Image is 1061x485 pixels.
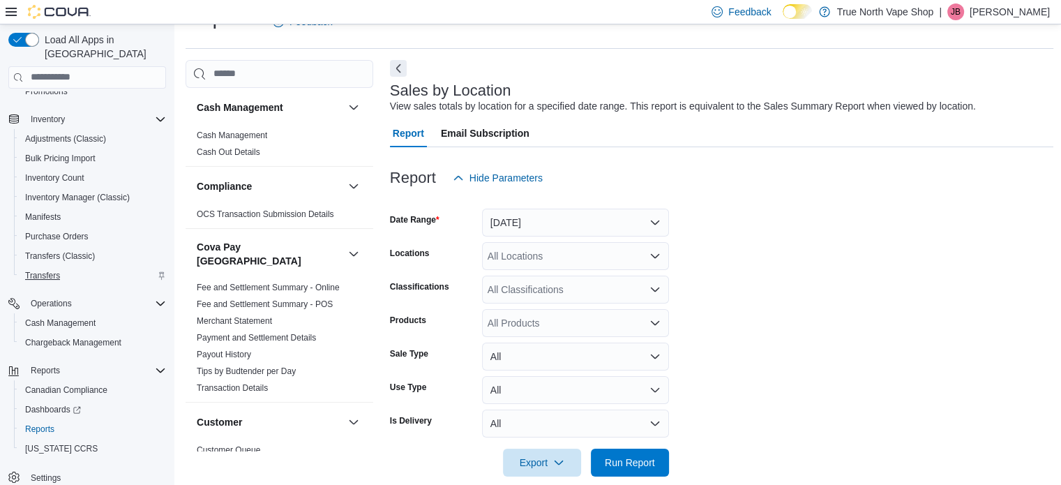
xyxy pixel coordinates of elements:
span: Inventory Manager (Classic) [20,189,166,206]
button: Operations [3,294,172,313]
a: Inventory Count [20,170,90,186]
span: Customer Queue [197,445,260,456]
label: Use Type [390,382,426,393]
button: Inventory [25,111,70,128]
button: Cash Management [345,99,362,116]
a: Chargeback Management [20,334,127,351]
button: Cash Management [14,313,172,333]
a: Dashboards [20,401,86,418]
button: Cova Pay [GEOGRAPHIC_DATA] [345,246,362,262]
span: Tips by Budtender per Day [197,366,296,377]
div: Jeff Butcher [947,3,964,20]
span: Reports [20,421,166,438]
a: Cash Management [197,130,267,140]
a: Transfers (Classic) [20,248,100,264]
button: Hide Parameters [447,164,548,192]
span: Promotions [25,86,68,97]
input: Dark Mode [783,4,812,19]
div: Cash Management [186,127,373,166]
button: Reports [25,362,66,379]
span: Bulk Pricing Import [25,153,96,164]
span: Bulk Pricing Import [20,150,166,167]
button: Inventory Manager (Classic) [14,188,172,207]
button: Cova Pay [GEOGRAPHIC_DATA] [197,240,343,268]
a: Customer Queue [197,445,260,455]
button: Open list of options [649,284,661,295]
span: Chargeback Management [25,337,121,348]
div: Cova Pay [GEOGRAPHIC_DATA] [186,279,373,402]
button: Reports [3,361,172,380]
h3: Compliance [197,179,252,193]
span: [US_STATE] CCRS [25,443,98,454]
span: Transfers [20,267,166,284]
a: [US_STATE] CCRS [20,440,103,457]
img: Cova [28,5,91,19]
button: Run Report [591,449,669,477]
span: Reports [25,424,54,435]
a: Canadian Compliance [20,382,113,398]
a: Tips by Budtender per Day [197,366,296,376]
span: Chargeback Management [20,334,166,351]
h3: Report [390,170,436,186]
span: OCS Transaction Submission Details [197,209,334,220]
p: [PERSON_NAME] [970,3,1050,20]
button: Operations [25,295,77,312]
span: Washington CCRS [20,440,166,457]
button: All [482,410,669,438]
a: Promotions [20,83,73,100]
span: Email Subscription [441,119,529,147]
span: Run Report [605,456,655,470]
p: | [939,3,942,20]
span: Transfers [25,270,60,281]
button: Canadian Compliance [14,380,172,400]
span: Reports [25,362,166,379]
button: Export [503,449,581,477]
button: [US_STATE] CCRS [14,439,172,458]
span: Purchase Orders [25,231,89,242]
span: Cash Out Details [197,147,260,158]
span: Manifests [25,211,61,223]
a: Payout History [197,350,251,359]
button: All [482,343,669,371]
a: Adjustments (Classic) [20,130,112,147]
span: Transfers (Classic) [25,251,95,262]
span: Hide Parameters [469,171,543,185]
span: Promotions [20,83,166,100]
span: Fee and Settlement Summary - Online [197,282,340,293]
a: Inventory Manager (Classic) [20,189,135,206]
span: Payment and Settlement Details [197,332,316,343]
a: Transfers [20,267,66,284]
span: Feedback [728,5,771,19]
a: Payment and Settlement Details [197,333,316,343]
button: Customer [345,414,362,431]
span: Transaction Details [197,382,268,394]
label: Is Delivery [390,415,432,426]
p: True North Vape Shop [837,3,934,20]
div: Compliance [186,206,373,228]
label: Products [390,315,426,326]
span: Cash Management [25,318,96,329]
a: Cash Management [20,315,101,331]
span: Inventory Count [20,170,166,186]
span: Operations [31,298,72,309]
span: Cash Management [197,130,267,141]
span: Manifests [20,209,166,225]
a: Dashboards [14,400,172,419]
button: Open list of options [649,251,661,262]
a: Purchase Orders [20,228,94,245]
span: Dark Mode [783,19,783,20]
span: Canadian Compliance [20,382,166,398]
h3: Sales by Location [390,82,511,99]
button: Cash Management [197,100,343,114]
span: Settings [31,472,61,484]
a: Reports [20,421,60,438]
span: Load All Apps in [GEOGRAPHIC_DATA] [39,33,166,61]
button: Compliance [345,178,362,195]
label: Sale Type [390,348,428,359]
a: Fee and Settlement Summary - POS [197,299,333,309]
button: Bulk Pricing Import [14,149,172,168]
span: Purchase Orders [20,228,166,245]
span: Inventory Manager (Classic) [25,192,130,203]
span: Dashboards [20,401,166,418]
